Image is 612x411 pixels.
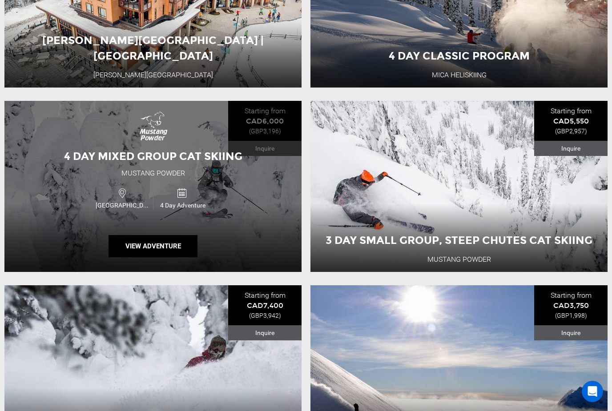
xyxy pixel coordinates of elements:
img: images [133,109,173,144]
span: 4 Day Adventure [153,201,213,210]
span: 4 Day Mixed Group Cat Skiing [64,150,242,163]
button: View Adventure [109,235,197,257]
span: [GEOGRAPHIC_DATA] [93,201,153,210]
div: Mustang Powder [121,168,185,179]
div: Open Intercom Messenger [582,381,603,402]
